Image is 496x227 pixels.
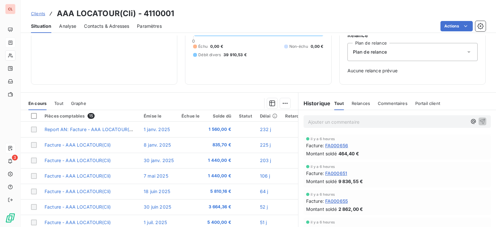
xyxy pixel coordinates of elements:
span: 1 440,00 € [207,173,231,179]
span: Relances [352,101,370,106]
span: 835,70 € [207,142,231,148]
span: 18 juin 2025 [144,189,170,194]
span: 51 j [260,220,267,225]
div: Retard [285,113,306,119]
span: Facture : [306,198,324,204]
span: Facture - AAA LOCATOUR(Cli) [45,142,111,148]
span: Situation [31,23,51,29]
span: Montant soldé [306,150,337,157]
span: Clients [31,11,45,16]
span: 2 862,00 € [338,206,363,212]
span: 30 juin 2025 [144,204,171,210]
span: En cours [28,101,46,106]
a: Clients [31,10,45,17]
span: Montant soldé [306,178,337,185]
span: 0,00 € [311,44,324,49]
iframe: Intercom live chat [474,205,490,221]
span: Facture : [306,170,324,177]
span: Graphe [71,101,86,106]
span: Portail client [415,101,440,106]
div: Pièces comptables [45,113,136,119]
span: 39 910,53 € [223,52,247,58]
span: FA000655 [325,198,348,204]
span: 8 janv. 2025 [144,142,171,148]
span: Commentaires [378,101,408,106]
span: 464,40 € [338,150,359,157]
span: 0 [192,38,195,44]
span: 0,00 € [210,44,223,49]
span: 64 j [260,189,268,194]
span: FA000656 [325,142,348,149]
span: FA000651 [325,170,347,177]
span: 1 560,00 € [207,126,231,133]
span: 9 836,55 € [338,178,363,185]
span: Débit divers [198,52,221,58]
span: 232 j [260,127,271,132]
span: 52 j [260,204,268,210]
span: il y a 6 heures [311,165,335,169]
span: il y a 6 heures [311,220,335,224]
div: Solde dû [207,113,231,119]
div: Délai [260,113,277,119]
span: Paramètres [137,23,162,29]
span: il y a 6 heures [311,137,335,141]
span: 106 j [260,173,270,179]
span: il y a 6 heures [311,192,335,196]
span: 15 [88,113,95,119]
button: Actions [440,21,473,31]
span: Tout [54,101,63,106]
span: Report AN: Facture - AAA LOCATOUR(Cli) [45,127,136,132]
img: Logo LeanPay [5,213,15,223]
span: Aucune relance prévue [347,67,478,74]
span: Montant soldé [306,206,337,212]
span: 203 j [260,158,271,163]
span: Facture - AAA LOCATOUR(Cli) [45,204,111,210]
span: Facture - AAA LOCATOUR(Cli) [45,158,111,163]
span: Tout [334,101,344,106]
div: Statut [239,113,252,119]
span: Échu [198,44,208,49]
span: Analyse [59,23,76,29]
span: 225 j [260,142,271,148]
span: Facture - AAA LOCATOUR(Cli) [45,173,111,179]
span: 5 810,16 € [207,188,231,195]
span: 5 400,00 € [207,219,231,226]
span: Contacts & Adresses [84,23,129,29]
span: 1 juil. 2025 [144,220,167,225]
span: Facture : [306,142,324,149]
span: Non-échu [289,44,308,49]
span: 3 [12,155,18,160]
span: 1 440,00 € [207,157,231,164]
div: Émise le [144,113,174,119]
span: 7 mai 2025 [144,173,168,179]
span: 1 janv. 2025 [144,127,170,132]
span: 3 664,36 € [207,204,231,210]
span: Plan de relance [353,49,387,55]
span: Facture - AAA LOCATOUR(Cli) [45,189,111,194]
h3: AAA LOCATOUR(Cli) - 4110001 [57,8,174,19]
h6: Historique [298,99,331,107]
span: Facture - AAA LOCATOUR(Cli) [45,220,111,225]
div: Échue le [181,113,200,119]
div: CL [5,4,15,14]
span: 30 janv. 2025 [144,158,174,163]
